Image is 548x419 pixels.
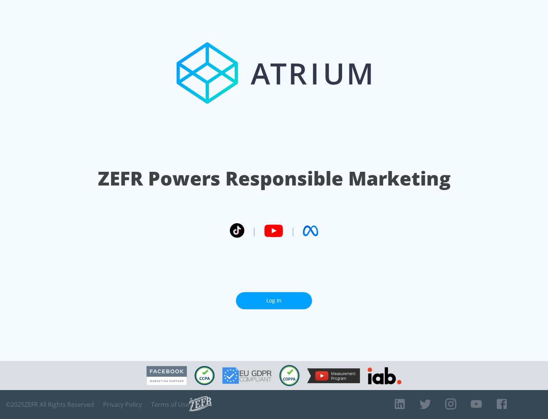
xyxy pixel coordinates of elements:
span: | [291,225,295,237]
a: Terms of Use [151,401,189,408]
h1: ZEFR Powers Responsible Marketing [98,165,451,192]
span: © 2025 ZEFR All Rights Reserved [6,401,94,408]
img: COPPA Compliant [279,365,299,386]
span: | [252,225,256,237]
a: Log In [236,292,312,309]
img: CCPA Compliant [194,366,215,385]
img: GDPR Compliant [222,367,272,384]
img: IAB [368,367,401,384]
img: YouTube Measurement Program [307,368,360,383]
a: Privacy Policy [103,401,142,408]
img: Facebook Marketing Partner [147,366,187,385]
